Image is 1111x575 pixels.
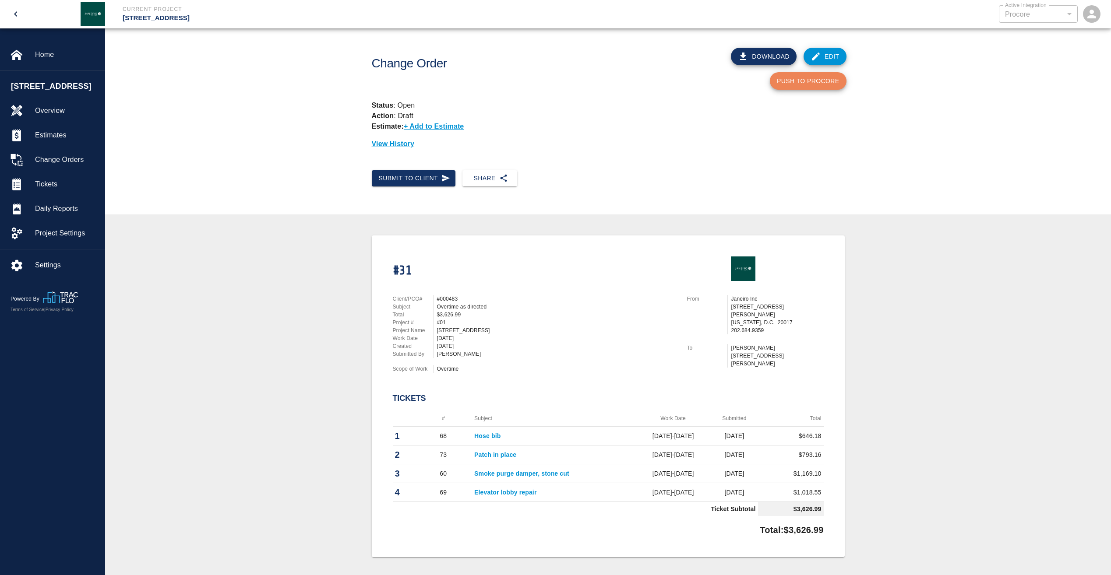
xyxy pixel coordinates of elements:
p: 202.684.9359 [731,326,824,334]
div: [PERSON_NAME] [437,350,677,358]
p: 4 [395,486,413,499]
span: Project Settings [35,228,98,238]
td: 69 [415,483,473,501]
p: [PERSON_NAME] [731,344,824,352]
p: Total: $3,626.99 [760,519,823,536]
button: Share [462,170,517,186]
div: #01 [437,319,677,326]
button: Download [731,48,797,65]
p: 3 [395,467,413,480]
button: open drawer [5,4,26,25]
p: [STREET_ADDRESS] [123,13,603,23]
p: [STREET_ADDRESS][PERSON_NAME] [731,352,824,368]
th: Subject [472,410,635,427]
p: Created [393,342,433,350]
h2: Tickets [393,394,824,403]
div: Overtime as directed [437,303,677,311]
td: [DATE] [711,426,758,445]
span: Estimates [35,130,98,140]
td: 60 [415,464,473,483]
p: Subject [393,303,433,311]
p: Work Date [393,334,433,342]
td: [DATE]-[DATE] [635,445,711,464]
img: Janeiro Inc [731,256,755,281]
td: [DATE] [711,445,758,464]
span: | [44,307,46,312]
a: Smoke purge damper, stone cut [474,470,569,477]
td: $646.18 [758,426,824,445]
td: $1,018.55 [758,483,824,501]
td: [DATE]-[DATE] [635,464,711,483]
p: Scope of Work [393,365,433,373]
span: Daily Reports [35,203,98,214]
td: Ticket Subtotal [393,501,758,516]
a: Privacy Policy [46,307,74,312]
p: 1 [395,429,413,442]
td: 68 [415,426,473,445]
td: [DATE]-[DATE] [635,483,711,501]
a: Elevator lobby repair [474,489,536,496]
p: 2 [395,448,413,461]
strong: Status [372,102,394,109]
span: Home [35,49,98,60]
div: [DATE] [437,334,677,342]
h1: #31 [393,263,412,278]
p: View History [372,139,845,149]
td: $1,169.10 [758,464,824,483]
strong: Estimate: [372,123,404,130]
span: Overview [35,105,98,116]
p: From [687,295,727,303]
strong: Action [372,112,394,119]
a: Hose bib [474,432,501,439]
div: Procore [1005,9,1072,19]
th: # [415,410,473,427]
td: $3,626.99 [758,501,824,516]
div: [STREET_ADDRESS] [437,326,677,334]
td: [DATE]-[DATE] [635,426,711,445]
div: $3,626.99 [437,311,677,319]
td: [DATE] [711,483,758,501]
p: Submitted By [393,350,433,358]
p: Powered By [11,295,43,303]
p: : Draft [372,111,845,121]
div: [DATE] [437,342,677,350]
a: Patch in place [474,451,516,458]
td: [DATE] [711,464,758,483]
a: Terms of Service [11,307,44,312]
th: Total [758,410,824,427]
p: + Add to Estimate [404,123,464,130]
label: Active Integration [1005,1,1047,9]
td: 73 [415,445,473,464]
p: To [687,344,727,352]
span: Tickets [35,179,98,189]
div: #000483 [437,295,677,303]
p: Current Project [123,5,603,13]
div: Overtime [437,365,677,373]
h1: Change Order [372,56,645,71]
p: Project Name [393,326,433,334]
p: Project # [393,319,433,326]
iframe: Chat Widget [1067,533,1111,575]
span: [STREET_ADDRESS] [11,81,100,92]
a: Edit [804,48,846,65]
td: $793.16 [758,445,824,464]
p: [STREET_ADDRESS][PERSON_NAME] [US_STATE], D.C. 20017 [731,303,824,326]
p: : Open [372,100,845,111]
img: TracFlo [43,291,78,303]
p: Client/PCO# [393,295,433,303]
p: Total [393,311,433,319]
button: Submit to Client [372,170,456,186]
span: Change Orders [35,154,98,165]
span: Settings [35,260,98,270]
button: Push to Procore [770,72,846,90]
th: Work Date [635,410,711,427]
img: Janeiro Inc [81,2,105,26]
p: Janeiro Inc [731,295,824,303]
th: Submitted [711,410,758,427]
